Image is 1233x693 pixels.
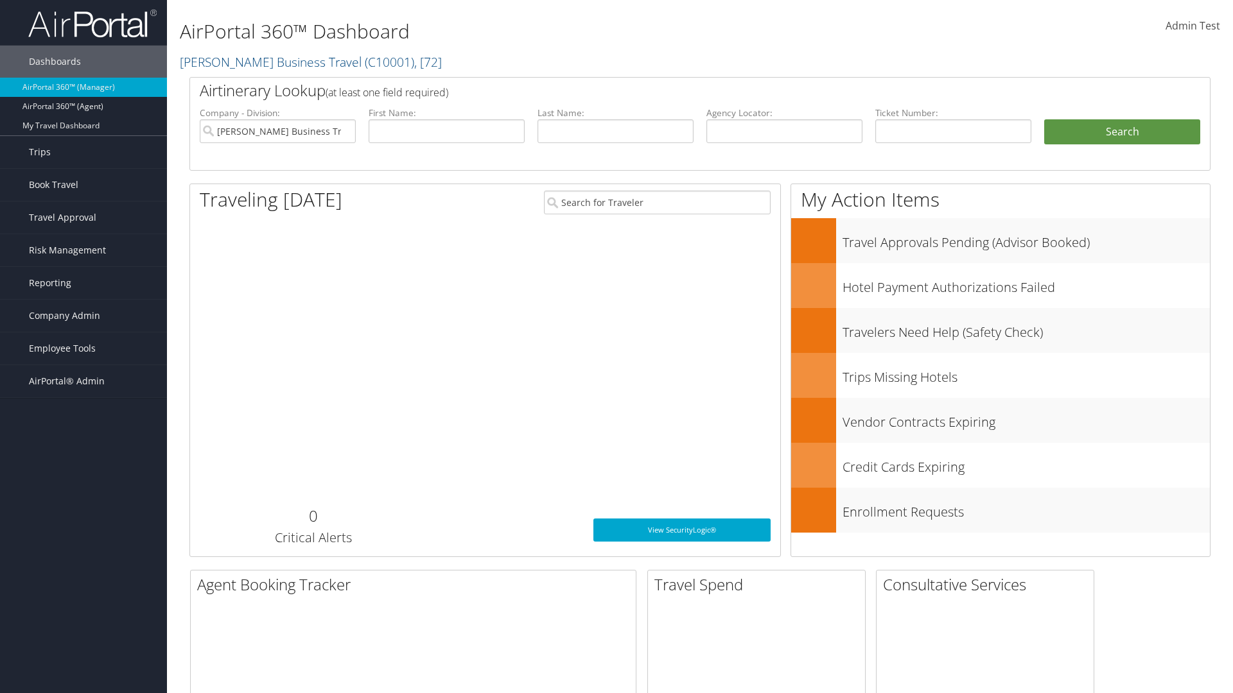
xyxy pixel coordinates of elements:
label: First Name: [369,107,525,119]
h3: Critical Alerts [200,529,426,547]
h2: Airtinerary Lookup [200,80,1115,101]
label: Ticket Number: [875,107,1031,119]
h2: Consultative Services [883,574,1094,595]
h3: Travelers Need Help (Safety Check) [843,317,1210,341]
h3: Credit Cards Expiring [843,452,1210,476]
span: Book Travel [29,169,78,201]
span: Company Admin [29,300,100,332]
span: Travel Approval [29,201,96,234]
span: Risk Management [29,234,106,266]
a: [PERSON_NAME] Business Travel [180,53,442,71]
label: Company - Division: [200,107,356,119]
h2: Travel Spend [654,574,865,595]
h3: Hotel Payment Authorizations Failed [843,272,1210,296]
label: Last Name: [538,107,694,119]
button: Search [1044,119,1200,145]
span: Trips [29,136,51,168]
span: AirPortal® Admin [29,365,105,397]
h2: Agent Booking Tracker [197,574,636,595]
a: Trips Missing Hotels [791,353,1210,398]
span: , [ 72 ] [414,53,442,71]
h3: Travel Approvals Pending (Advisor Booked) [843,227,1210,252]
h1: AirPortal 360™ Dashboard [180,18,873,45]
a: Travelers Need Help (Safety Check) [791,308,1210,353]
span: Dashboards [29,46,81,78]
a: Travel Approvals Pending (Advisor Booked) [791,218,1210,263]
img: airportal-logo.png [28,8,157,38]
h3: Enrollment Requests [843,497,1210,521]
span: Employee Tools [29,332,96,364]
label: Agency Locator: [706,107,862,119]
span: Reporting [29,267,71,299]
a: Vendor Contracts Expiring [791,398,1210,443]
input: Search for Traveler [544,191,771,214]
h3: Vendor Contracts Expiring [843,407,1210,431]
a: View SecurityLogic® [593,518,771,542]
a: Enrollment Requests [791,488,1210,533]
a: Admin Test [1166,6,1220,46]
h1: Traveling [DATE] [200,186,342,213]
span: (at least one field required) [326,85,448,99]
a: Credit Cards Expiring [791,443,1210,488]
span: Admin Test [1166,19,1220,33]
h2: 0 [200,505,426,527]
span: ( C10001 ) [365,53,414,71]
h3: Trips Missing Hotels [843,362,1210,386]
a: Hotel Payment Authorizations Failed [791,263,1210,308]
h1: My Action Items [791,186,1210,213]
